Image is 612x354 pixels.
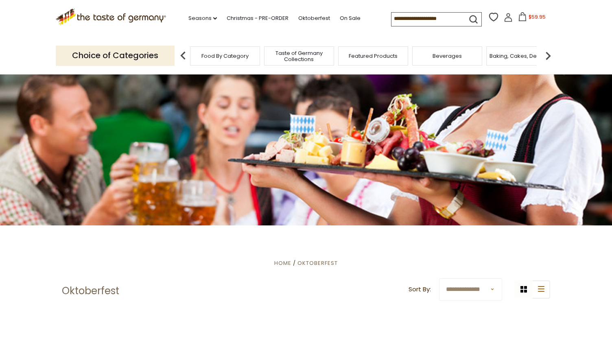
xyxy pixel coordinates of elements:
[175,48,191,64] img: previous arrow
[514,12,549,24] button: $59.95
[188,14,217,23] a: Seasons
[298,14,330,23] a: Oktoberfest
[227,14,289,23] a: Christmas - PRE-ORDER
[433,53,462,59] a: Beverages
[62,285,119,297] h1: Oktoberfest
[56,46,175,66] p: Choice of Categories
[409,284,431,295] label: Sort By:
[274,259,291,267] a: Home
[529,13,546,20] span: $59.95
[490,53,553,59] a: Baking, Cakes, Desserts
[340,14,361,23] a: On Sale
[349,53,398,59] a: Featured Products
[267,50,332,62] a: Taste of Germany Collections
[201,53,249,59] a: Food By Category
[297,259,338,267] a: Oktoberfest
[540,48,556,64] img: next arrow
